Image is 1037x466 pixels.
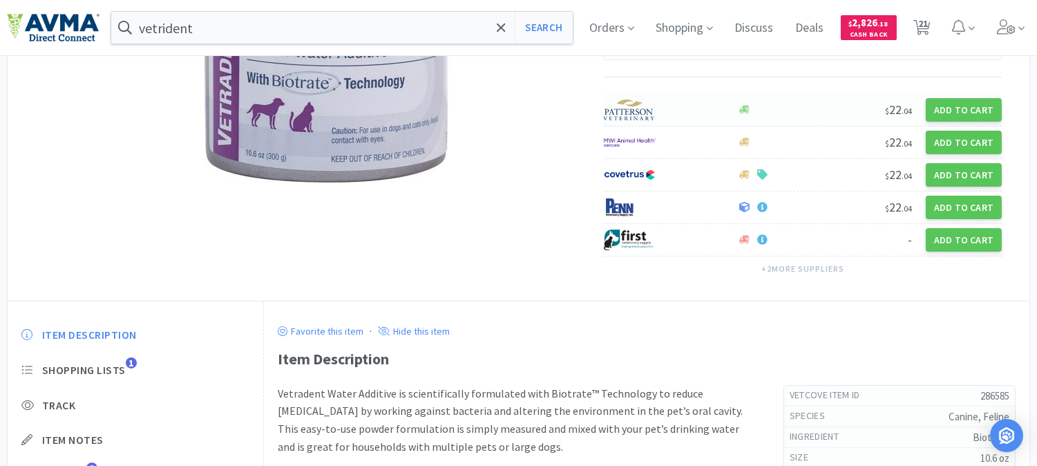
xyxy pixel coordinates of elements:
[790,409,836,423] h6: Species
[604,100,656,120] img: f5e969b455434c6296c6d81ef179fa71_3.png
[908,24,936,36] a: 21
[902,203,912,214] span: . 04
[902,138,912,149] span: . 04
[836,409,1009,424] h5: Canine, Feline
[926,163,1002,187] button: Add to Cart
[926,228,1002,252] button: Add to Cart
[42,328,137,342] span: Item Description
[754,259,850,279] button: +2more suppliers
[885,106,889,116] span: $
[604,197,656,218] img: e1133ece90fa4a959c5ae41b0808c578_9.png
[990,419,1023,452] div: Open Intercom Messenger
[604,165,656,185] img: 77fca1acd8b6420a9015268ca798ef17_1.png
[790,451,819,465] h6: size
[42,363,126,378] span: Shopping Lists
[885,134,912,150] span: 22
[902,106,912,116] span: . 04
[849,31,888,40] span: Cash Back
[604,132,656,153] img: f6b2451649754179b5b4e0c70c3f7cb0_2.png
[841,9,897,46] a: $2,826.18Cash Back
[902,171,912,181] span: . 04
[390,325,450,337] p: Hide this item
[908,232,912,248] span: -
[42,398,76,413] span: Track
[42,433,104,447] span: Item Notes
[604,230,656,250] img: 67d67680309e4a0bb49a5ff0391dcc42_6.png
[885,203,889,214] span: $
[885,102,912,118] span: 22
[730,22,779,35] a: Discuss
[819,451,1009,465] h5: 10.6 oz
[850,430,1009,445] h5: Biotrate
[885,138,889,149] span: $
[370,322,372,340] div: ·
[885,171,889,181] span: $
[870,389,1009,403] h5: 286585
[790,22,830,35] a: Deals
[111,12,573,44] input: Search by item, sku, manufacturer, ingredient, size...
[926,196,1002,219] button: Add to Cart
[126,357,137,369] span: 1
[885,167,912,183] span: 22
[790,389,871,402] h6: Vetcove Item Id
[790,430,850,444] h6: ingredient
[278,347,1016,371] div: Item Description
[926,98,1002,122] button: Add to Cart
[287,325,363,337] p: Favorite this item
[7,13,99,42] img: e4e33dab9f054f5782a47901c742baa9_102.png
[885,199,912,215] span: 22
[515,12,572,44] button: Search
[849,16,888,29] span: 2,826
[878,19,888,28] span: . 18
[849,19,853,28] span: $
[278,385,756,456] p: Vetradent Water Additive is scientifically formulated with Biotrate™ Technology to reduce [MEDICA...
[926,131,1002,154] button: Add to Cart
